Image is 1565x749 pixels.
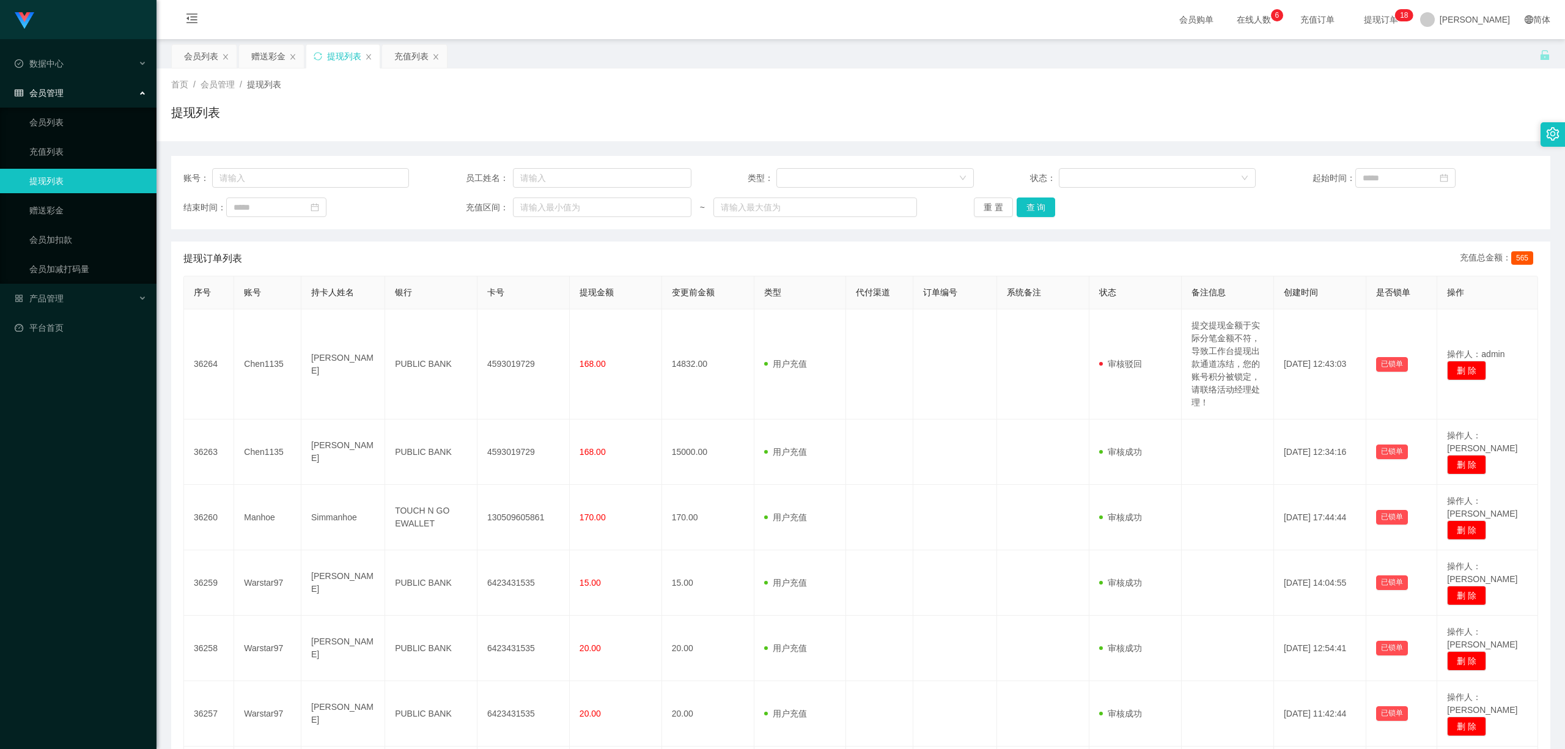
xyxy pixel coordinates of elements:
span: 审核驳回 [1099,359,1142,369]
img: logo.9652507e.png [15,12,34,29]
i: 图标: calendar [1440,174,1448,182]
td: 170.00 [662,485,754,550]
span: 提现订单列表 [183,251,242,266]
span: 操作 [1447,287,1464,297]
button: 删 除 [1447,586,1486,605]
td: Warstar97 [234,550,301,616]
button: 已锁单 [1376,706,1408,721]
i: 图标: sync [314,52,322,61]
td: 36259 [184,550,234,616]
span: 类型 [764,287,781,297]
td: [PERSON_NAME] [301,616,385,681]
td: [DATE] 12:34:16 [1274,419,1366,485]
span: 在线人数 [1231,15,1277,24]
i: 图标: close [432,53,440,61]
span: 结束时间： [183,201,226,214]
span: 起始时间： [1313,172,1355,185]
h1: 提现列表 [171,103,220,122]
td: 14832.00 [662,309,754,419]
a: 图标: dashboard平台首页 [15,315,147,340]
td: 20.00 [662,681,754,747]
span: 操作人：[PERSON_NAME] [1447,627,1517,649]
td: 130509605861 [477,485,570,550]
button: 删 除 [1447,361,1486,380]
span: 操作人：admin [1447,349,1504,359]
span: 用户充值 [764,447,807,457]
span: 创建时间 [1284,287,1318,297]
button: 删 除 [1447,717,1486,736]
td: [DATE] 12:43:03 [1274,309,1366,419]
td: 6423431535 [477,616,570,681]
span: 订单编号 [923,287,957,297]
i: 图标: down [959,174,967,183]
span: 状态 [1099,287,1116,297]
div: 充值总金额： [1460,251,1538,266]
td: [PERSON_NAME] [301,550,385,616]
span: 用户充值 [764,512,807,522]
i: 图标: menu-fold [171,1,213,40]
span: 序号 [194,287,211,297]
span: 数据中心 [15,59,64,68]
i: 图标: unlock [1539,50,1550,61]
a: 充值列表 [29,139,147,164]
span: 账号 [244,287,261,297]
i: 图标: global [1525,15,1533,24]
span: 用户充值 [764,359,807,369]
a: 会员加扣款 [29,227,147,252]
td: PUBLIC BANK [385,419,477,485]
td: [DATE] 11:42:44 [1274,681,1366,747]
i: 图标: calendar [311,203,319,212]
i: 图标: appstore-o [15,294,23,303]
span: 15.00 [580,578,601,588]
td: [PERSON_NAME] [301,419,385,485]
span: 会员管理 [15,88,64,98]
span: 20.00 [580,709,601,718]
td: Warstar97 [234,616,301,681]
td: 36263 [184,419,234,485]
span: 审核成功 [1099,447,1142,457]
td: TOUCH N GO EWALLET [385,485,477,550]
span: 账号： [183,172,212,185]
a: 会员列表 [29,110,147,135]
span: 用户充值 [764,709,807,718]
i: 图标: down [1241,174,1248,183]
span: 用户充值 [764,578,807,588]
input: 请输入 [212,168,410,188]
span: 170.00 [580,512,606,522]
button: 已锁单 [1376,575,1408,590]
td: Simmanhoe [301,485,385,550]
button: 已锁单 [1376,510,1408,525]
button: 已锁单 [1376,641,1408,655]
span: 565 [1511,251,1533,265]
td: Warstar97 [234,681,301,747]
td: PUBLIC BANK [385,550,477,616]
span: 操作人：[PERSON_NAME] [1447,430,1517,453]
span: 审核成功 [1099,709,1142,718]
i: 图标: check-circle-o [15,59,23,68]
a: 提现列表 [29,169,147,193]
td: 36260 [184,485,234,550]
span: 系统备注 [1007,287,1041,297]
sup: 6 [1271,9,1283,21]
td: [DATE] 12:54:41 [1274,616,1366,681]
i: 图标: table [15,89,23,97]
span: 审核成功 [1099,643,1142,653]
td: 6423431535 [477,550,570,616]
button: 已锁单 [1376,445,1408,459]
span: 持卡人姓名 [311,287,354,297]
span: 备注信息 [1191,287,1226,297]
td: 提交提现金额于实际分笔金额不符，导致工作台提现出款通道冻结，您的账号积分被锁定，请联络活动经理处理！ [1182,309,1274,419]
td: 6423431535 [477,681,570,747]
span: 充值区间： [466,201,514,214]
td: PUBLIC BANK [385,309,477,419]
span: 提现订单 [1358,15,1404,24]
input: 请输入 [513,168,691,188]
span: 168.00 [580,447,606,457]
span: 审核成功 [1099,512,1142,522]
span: ~ [691,201,713,214]
div: 赠送彩金 [251,45,285,68]
td: [DATE] 14:04:55 [1274,550,1366,616]
td: [PERSON_NAME] [301,309,385,419]
div: 提现列表 [327,45,361,68]
span: 操作人：[PERSON_NAME] [1447,561,1517,584]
